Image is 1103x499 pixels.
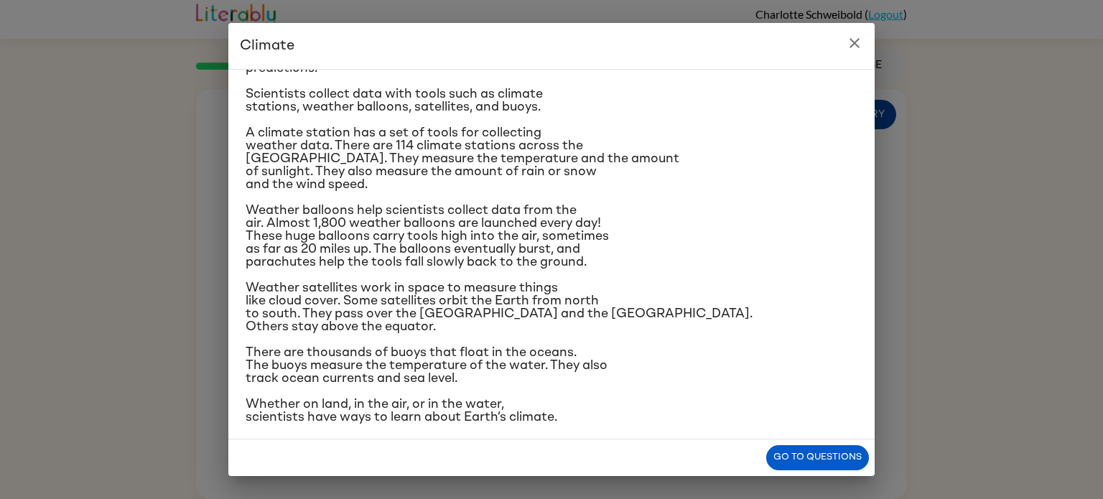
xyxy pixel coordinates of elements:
[246,126,679,191] span: A climate station has a set of tools for collecting weather data. There are 114 climate stations ...
[246,346,608,385] span: There are thousands of buoys that float in the oceans. The buoys measure the temperature of the w...
[766,445,869,470] button: Go to questions
[840,29,869,57] button: close
[246,204,609,269] span: Weather balloons help scientists collect data from the air. Almost 1,800 weather balloons are lau...
[246,281,753,333] span: Weather satellites work in space to measure things like cloud cover. Some satellites orbit the Ea...
[246,88,543,113] span: Scientists collect data with tools such as climate stations, weather balloons, satellites, and bu...
[246,398,557,424] span: Whether on land, in the air, or in the water, scientists have ways to learn about Earth’s climate.
[228,23,875,69] h2: Climate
